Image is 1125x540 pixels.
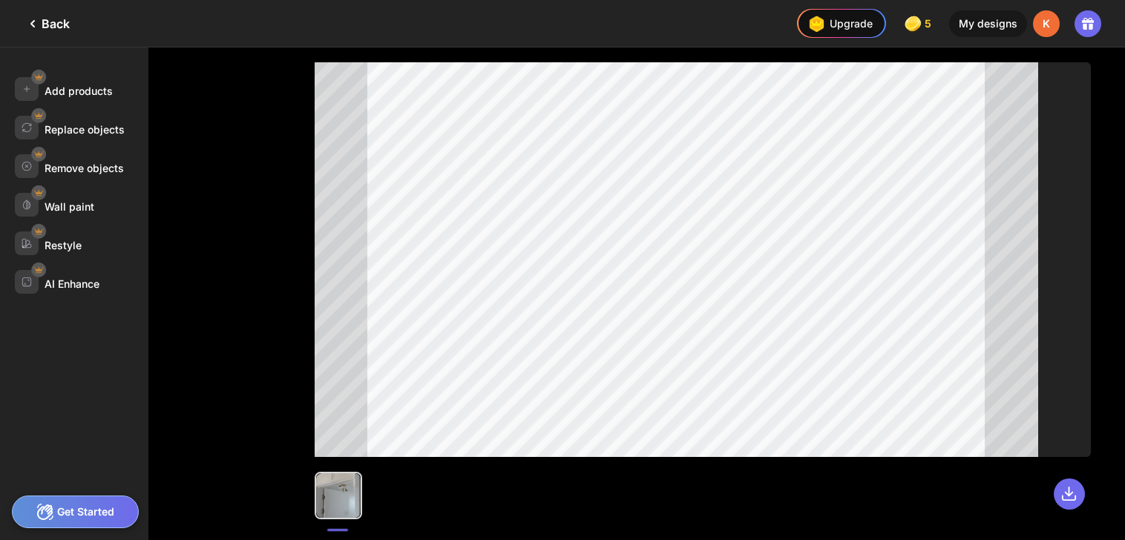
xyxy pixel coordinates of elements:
div: Restyle [45,239,82,251]
div: Replace objects [45,123,125,136]
img: upgrade-nav-btn-icon.gif [804,12,828,36]
span: 5 [925,18,934,30]
div: My designs [949,10,1027,37]
div: AI Enhance [45,277,99,290]
div: Wall paint [45,200,94,213]
div: Get Started [12,495,139,528]
div: Remove objects [45,162,124,174]
div: Back [24,15,70,33]
div: K [1033,10,1060,37]
div: Upgrade [804,12,873,36]
div: Add products [45,85,113,97]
